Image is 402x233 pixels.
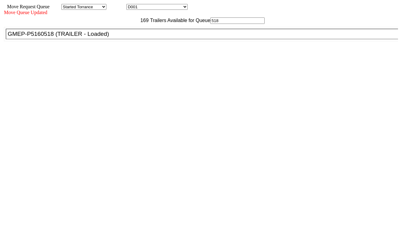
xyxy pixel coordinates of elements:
[108,4,125,9] span: Location
[51,4,60,9] span: Area
[4,4,50,9] span: Move Request Queue
[137,18,149,23] span: 169
[4,10,47,15] span: Move Queue Updated
[210,17,265,24] input: Filter Available Trailers
[149,18,211,23] span: Trailers Available for Queue
[8,31,402,37] div: GMEP-P5160518 (TRAILER - Loaded)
